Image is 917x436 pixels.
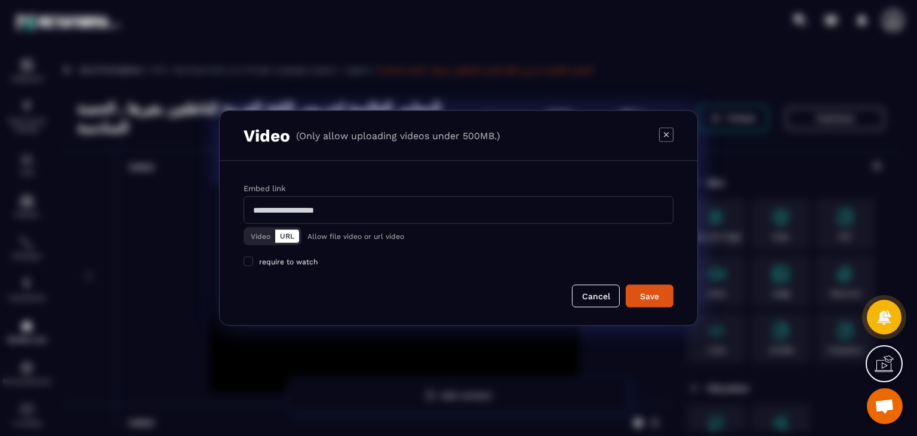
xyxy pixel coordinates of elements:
button: Video [246,230,275,243]
button: URL [275,230,299,243]
span: require to watch [259,258,318,266]
div: Open chat [867,388,903,424]
p: (Only allow uploading videos under 500MB.) [296,130,500,142]
div: Save [633,290,666,302]
label: Embed link [244,184,285,193]
button: Cancel [572,285,620,308]
p: Allow file video or url video [307,232,404,241]
h3: Video [244,126,290,146]
button: Save [626,285,673,308]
